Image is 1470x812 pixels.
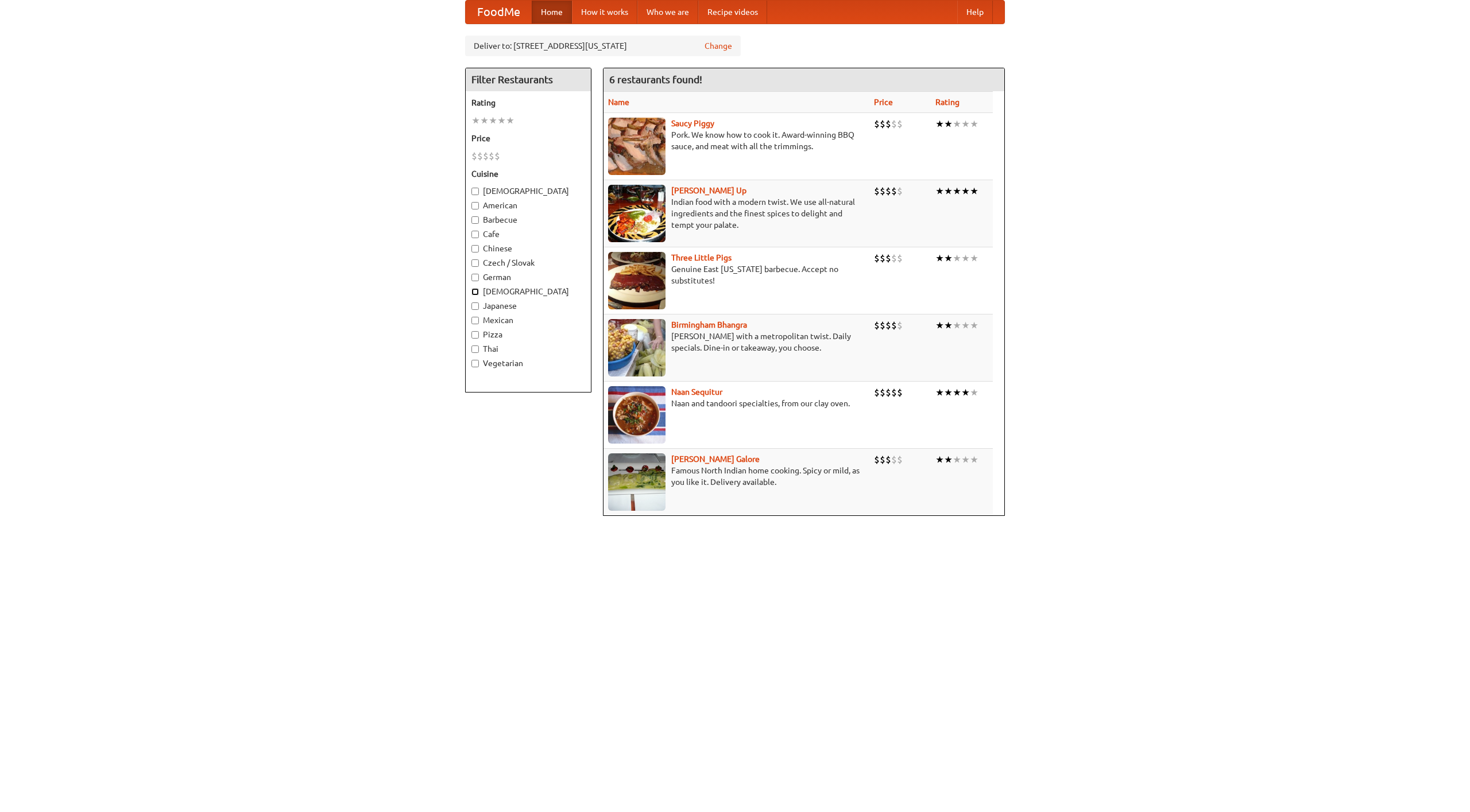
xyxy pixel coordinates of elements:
[880,252,885,265] li: $
[471,360,479,367] input: Vegetarian
[944,185,953,197] li: ★
[466,68,591,91] h4: Filter Restaurants
[608,196,865,231] p: Indian food with a modern twist. We use all-natural ingredients and the finest spices to delight ...
[477,150,483,162] li: $
[891,319,897,332] li: $
[608,386,666,444] img: naansequitur.jpg
[935,453,944,466] li: ★
[880,118,885,130] li: $
[471,114,480,127] li: ★
[944,453,953,466] li: ★
[471,317,479,324] input: Mexican
[471,200,585,211] label: American
[608,185,666,242] img: curryup.jpg
[608,129,865,152] p: Pork. We know how to cook it. Award-winning BBQ sauce, and meat with all the trimmings.
[494,150,500,162] li: $
[897,118,903,130] li: $
[671,387,722,397] a: Naan Sequitur
[471,345,479,353] input: Thai
[935,319,944,332] li: ★
[953,185,961,197] li: ★
[506,114,514,127] li: ★
[608,98,629,107] a: Name
[608,118,666,175] img: saucy.jpg
[608,319,666,376] img: bhangra.jpg
[944,252,953,265] li: ★
[671,253,732,262] a: Three Little Pigs
[885,252,891,265] li: $
[874,386,880,399] li: $
[897,185,903,197] li: $
[489,114,497,127] li: ★
[497,114,506,127] li: ★
[671,454,760,464] a: [PERSON_NAME] Galore
[891,252,897,265] li: $
[471,331,479,339] input: Pizza
[961,252,970,265] li: ★
[471,202,479,209] input: American
[874,319,880,332] li: $
[957,1,993,24] a: Help
[970,386,978,399] li: ★
[471,228,585,240] label: Cafe
[970,185,978,197] li: ★
[880,386,885,399] li: $
[897,319,903,332] li: $
[471,168,585,180] h5: Cuisine
[471,243,585,254] label: Chinese
[471,259,479,267] input: Czech / Slovak
[885,453,891,466] li: $
[935,185,944,197] li: ★
[897,453,903,466] li: $
[961,386,970,399] li: ★
[897,386,903,399] li: $
[970,319,978,332] li: ★
[471,300,585,312] label: Japanese
[608,465,865,488] p: Famous North Indian home cooking. Spicy or mild, as you like it. Delivery available.
[885,386,891,399] li: $
[885,185,891,197] li: $
[532,1,572,24] a: Home
[471,271,585,283] label: German
[671,186,746,195] a: [PERSON_NAME] Up
[471,214,585,226] label: Barbecue
[608,263,865,286] p: Genuine East [US_STATE] barbecue. Accept no substitutes!
[608,398,865,409] p: Naan and tandoori specialties, from our clay oven.
[874,118,880,130] li: $
[944,319,953,332] li: ★
[891,453,897,466] li: $
[471,274,479,281] input: German
[608,252,666,309] img: littlepigs.jpg
[891,185,897,197] li: $
[944,118,953,130] li: ★
[471,302,479,310] input: Japanese
[466,1,532,24] a: FoodMe
[471,97,585,108] h5: Rating
[608,453,666,511] img: currygalore.jpg
[705,40,732,52] a: Change
[671,320,747,329] b: Birmingham Bhangra
[471,343,585,355] label: Thai
[874,453,880,466] li: $
[880,185,885,197] li: $
[471,133,585,144] h5: Price
[970,118,978,130] li: ★
[880,319,885,332] li: $
[471,231,479,238] input: Cafe
[874,185,880,197] li: $
[471,150,477,162] li: $
[471,314,585,326] label: Mexican
[483,150,489,162] li: $
[935,252,944,265] li: ★
[953,319,961,332] li: ★
[671,119,714,128] a: Saucy Piggy
[961,185,970,197] li: ★
[609,74,702,85] ng-pluralize: 6 restaurants found!
[471,245,479,252] input: Chinese
[953,453,961,466] li: ★
[489,150,494,162] li: $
